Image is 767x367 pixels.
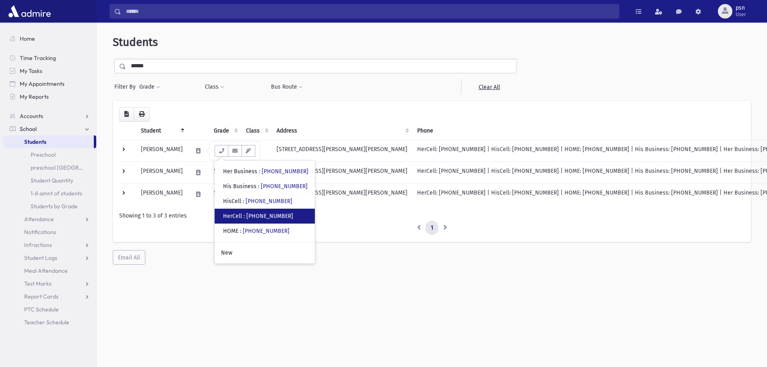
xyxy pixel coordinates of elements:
a: Students [3,135,94,148]
span: Accounts [20,112,43,120]
button: Print [134,107,150,122]
td: SK-N [209,183,241,205]
th: Grade: activate to sort column ascending [209,122,241,140]
td: SK-N [209,140,241,162]
span: PTC Schedule [24,306,59,313]
button: Email All [113,250,145,265]
div: Showing 1 to 3 of 3 entries [119,211,744,220]
a: Preschool [3,148,96,161]
a: Students by Grade [3,200,96,213]
th: Student: activate to sort column descending [136,122,188,140]
a: preschool [GEOGRAPHIC_DATA] [3,161,96,174]
img: AdmirePro [6,3,53,19]
a: Student Logs [3,251,96,264]
span: : [240,228,241,234]
span: Home [20,35,35,42]
a: [PHONE_NUMBER] [246,198,292,205]
span: : [259,168,260,175]
input: Search [121,4,619,19]
td: 5 [209,162,241,183]
span: My Reports [20,93,49,100]
button: Email Templates [242,145,255,157]
span: Students [113,35,158,49]
a: 1-8 amnt of students [3,187,96,200]
button: Class [205,80,225,94]
a: Notifications [3,226,96,238]
a: [PHONE_NUMBER] [261,183,308,190]
a: New [215,245,315,260]
span: School [20,125,37,133]
div: HOME [223,227,289,235]
a: PTC Schedule [3,303,96,316]
span: Teacher Schedule [24,319,69,326]
a: Home [3,32,96,45]
button: CSV [119,107,134,122]
td: [PERSON_NAME] [136,162,188,183]
a: [PHONE_NUMBER] [246,213,293,220]
a: [PHONE_NUMBER] [243,228,289,234]
a: Report Cards [3,290,96,303]
span: psn [736,5,746,11]
span: Infractions [24,241,52,249]
a: My Appointments [3,77,96,90]
span: : [244,213,245,220]
span: Student Logs [24,254,57,261]
td: [PERSON_NAME] [136,140,188,162]
th: Address: activate to sort column ascending [272,122,412,140]
span: Notifications [24,228,56,236]
a: [PHONE_NUMBER] [262,168,308,175]
div: HerCell [223,212,293,220]
div: HisCell [223,197,292,205]
a: Teacher Schedule [3,316,96,329]
a: Clear All [461,80,517,94]
span: Meal Attendance [24,267,68,274]
td: [STREET_ADDRESS][PERSON_NAME][PERSON_NAME] [272,162,412,183]
span: : [243,198,244,205]
span: : [258,183,259,190]
div: Her Business [223,167,308,176]
a: School [3,122,96,135]
a: Student Quantity [3,174,96,187]
span: Students [24,138,46,145]
th: Class: activate to sort column ascending [241,122,272,140]
a: My Reports [3,90,96,103]
span: Test Marks [24,280,52,287]
td: SK-N [241,140,272,162]
span: Report Cards [24,293,58,300]
div: His Business [223,182,308,191]
a: Infractions [3,238,96,251]
span: Time Tracking [20,54,56,62]
a: 1 [426,221,438,235]
a: Attendance [3,213,96,226]
a: My Tasks [3,64,96,77]
span: My Tasks [20,67,42,75]
span: User [736,11,746,18]
a: Time Tracking [3,52,96,64]
span: My Appointments [20,80,64,87]
td: [STREET_ADDRESS][PERSON_NAME][PERSON_NAME] [272,183,412,205]
span: Filter By [114,83,139,91]
button: Bus Route [271,80,303,94]
a: Accounts [3,110,96,122]
td: [PERSON_NAME] [136,183,188,205]
td: [STREET_ADDRESS][PERSON_NAME][PERSON_NAME] [272,140,412,162]
button: Grade [139,80,161,94]
a: Test Marks [3,277,96,290]
span: Attendance [24,216,54,223]
a: Meal Attendance [3,264,96,277]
